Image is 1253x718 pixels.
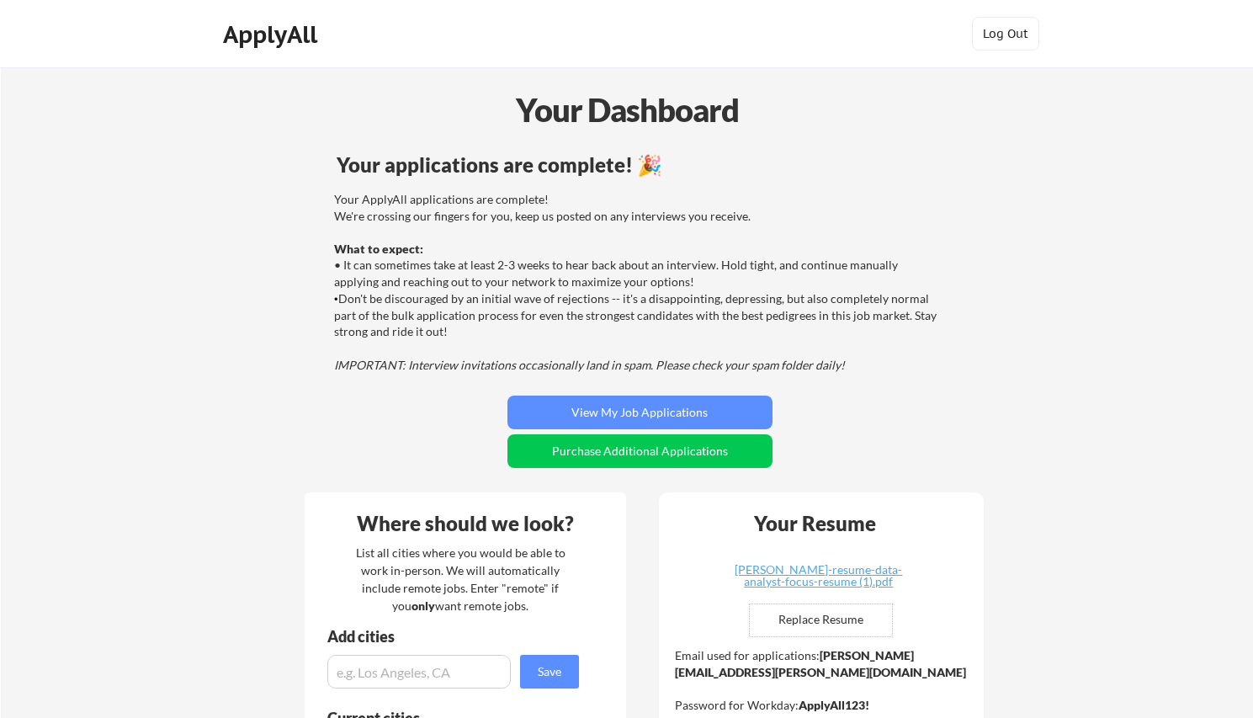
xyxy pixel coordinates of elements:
div: Your Dashboard [2,86,1253,134]
div: List all cities where you would be able to work in-person. We will automatically include remote j... [345,544,576,614]
strong: What to expect: [334,242,423,256]
button: Save [520,655,579,689]
button: View My Job Applications [507,396,773,429]
div: [PERSON_NAME]-resume-data-analyst-focus-resume (1).pdf [719,564,919,588]
div: Add cities [327,629,583,644]
button: Log Out [972,17,1039,51]
div: Where should we look? [309,513,622,534]
div: Your applications are complete! 🎉 [337,155,943,175]
strong: [PERSON_NAME][EMAIL_ADDRESS][PERSON_NAME][DOMAIN_NAME] [675,648,966,679]
div: ApplyAll [223,20,322,49]
a: [PERSON_NAME]-resume-data-analyst-focus-resume (1).pdf [719,564,919,590]
strong: ApplyAll123! [799,698,869,712]
div: Your ApplyAll applications are complete! We're crossing our fingers for you, keep us posted on an... [334,191,941,373]
font: • [334,293,338,306]
div: Your Resume [732,513,899,534]
button: Purchase Additional Applications [507,434,773,468]
strong: only [411,598,435,613]
em: IMPORTANT: Interview invitations occasionally land in spam. Please check your spam folder daily! [334,358,845,372]
input: e.g. Los Angeles, CA [327,655,511,689]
